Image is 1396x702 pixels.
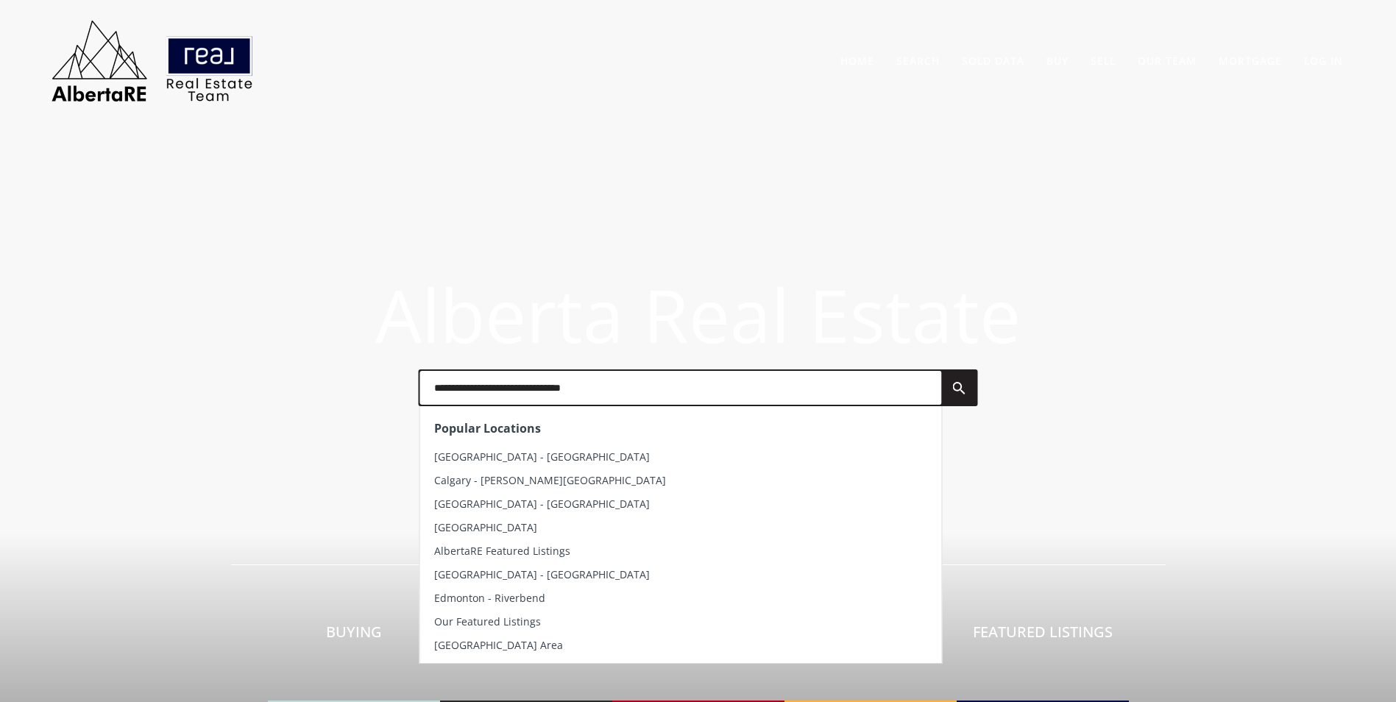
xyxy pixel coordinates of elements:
[840,54,874,68] a: Home
[434,591,545,605] span: Edmonton - Riverbend
[434,420,541,436] strong: Popular Locations
[434,544,570,558] span: AlbertaRE Featured Listings
[434,450,650,464] span: [GEOGRAPHIC_DATA] - [GEOGRAPHIC_DATA]
[1138,54,1197,68] a: Our Team
[434,520,537,534] span: [GEOGRAPHIC_DATA]
[268,570,440,702] a: Buying
[434,567,650,581] span: [GEOGRAPHIC_DATA] - [GEOGRAPHIC_DATA]
[42,15,263,107] img: AlbertaRE Real Estate Team | Real Broker
[1219,54,1282,68] a: Mortgage
[434,614,541,628] span: Our Featured Listings
[434,497,650,511] span: [GEOGRAPHIC_DATA] - [GEOGRAPHIC_DATA]
[957,570,1129,702] a: Featured Listings
[1304,54,1343,68] a: Log In
[434,473,666,487] span: Calgary - [PERSON_NAME][GEOGRAPHIC_DATA]
[1091,54,1116,68] a: Sell
[973,622,1113,642] span: Featured Listings
[896,54,940,68] a: Search
[1046,54,1069,68] a: Buy
[962,54,1024,68] a: Sold Data
[326,622,382,642] span: Buying
[434,638,563,652] span: [GEOGRAPHIC_DATA] Area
